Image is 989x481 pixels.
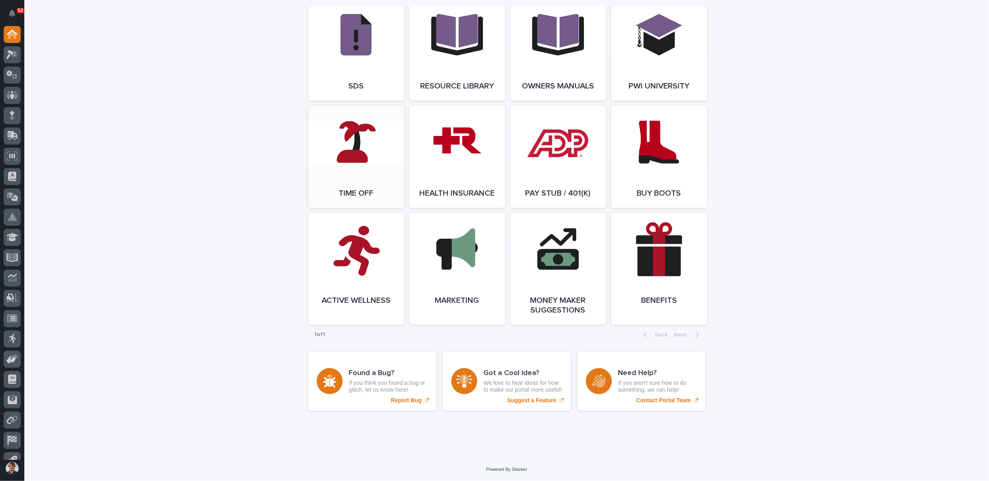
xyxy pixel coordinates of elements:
[409,106,505,208] a: Health Insurance
[611,213,707,325] a: Benefits
[507,397,556,404] p: Suggest a Feature
[18,8,23,13] p: 52
[618,380,697,393] p: If you aren't sure how to do something, we can help!
[349,369,428,378] h3: Found a Bug?
[650,332,668,338] span: Back
[443,352,571,411] a: Suggest a Feature
[577,352,706,411] a: Contact Portal Team
[308,213,404,325] a: Active Wellness
[636,397,691,404] p: Contact Portal Team
[4,5,21,22] button: Notifications
[674,332,692,338] span: Next
[409,213,505,325] a: Marketing
[391,397,422,404] p: Report Bug
[611,106,707,208] a: Buy Boots
[486,467,527,472] a: Powered By Stacker
[308,106,404,208] a: Time Off
[618,369,697,378] h3: Need Help?
[10,10,21,23] div: Notifications52
[484,380,562,393] p: We love to hear ideas for how to make our portal more useful!
[4,460,21,477] button: users-avatar
[349,380,428,393] p: If you think you found a bug or glitch, let us know here!
[308,352,436,411] a: Report Bug
[484,369,562,378] h3: Got a Cool Idea?
[510,213,606,325] a: Money Maker Suggestions
[510,106,606,208] a: Pay Stub / 401(k)
[637,331,671,339] button: Back
[671,331,706,339] button: Next
[308,325,332,345] p: 1 of 1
